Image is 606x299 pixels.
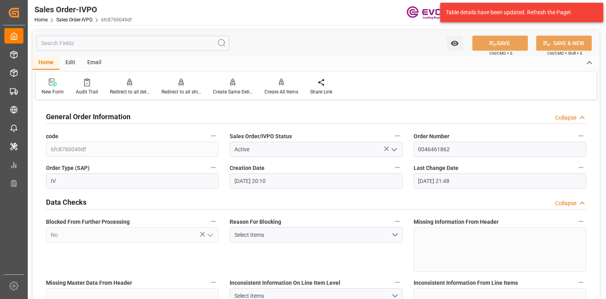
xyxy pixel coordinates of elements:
[407,6,458,20] img: Evonik-brand-mark-Deep-Purple-RGB.jpeg_1700498283.jpeg
[230,132,292,141] span: Sales Order/IVPO Status
[547,50,582,56] span: Ctrl/CMD + Shift + S
[414,132,449,141] span: Order Number
[59,56,81,70] div: Edit
[81,56,107,70] div: Email
[76,88,98,95] div: Audit Trail
[161,88,201,95] div: Redirect to all shipments
[392,162,403,173] button: Creation Date
[42,88,64,95] div: New Form
[204,229,216,241] button: open menu
[46,279,132,287] span: Missing Master Data From Header
[208,277,219,288] button: Missing Master Data From Header
[414,218,499,226] span: Missing Information From Header
[35,17,48,23] a: Home
[36,36,229,51] input: Search Fields
[392,131,403,141] button: Sales Order/IVPO Status
[230,173,402,189] input: MM-DD-YYYY HH:MM
[230,218,281,226] span: Reason For Blocking
[414,279,518,287] span: Inconsistent Information From Line Items
[576,131,586,141] button: Order Number
[447,36,463,51] button: open menu
[414,164,458,172] span: Last Change Date
[213,88,253,95] div: Create Same Delivery Date
[46,218,130,226] span: Blocked From Further Processing
[35,4,132,15] div: Sales Order-IVPO
[536,36,592,51] button: SAVE & NEW
[446,8,592,17] div: Table details have been updated. Refresh the Page!.
[230,227,402,242] button: open menu
[33,56,59,70] div: Home
[387,143,399,156] button: open menu
[110,88,150,95] div: Redirect to all deliveries
[392,277,403,288] button: Inconsistent Information On Line Item Level
[489,50,512,56] span: Ctrl/CMD + S
[208,162,219,173] button: Order Type (SAP)
[555,199,576,208] div: Collapse
[576,277,586,288] button: Inconsistent Information From Line Items
[46,164,90,172] span: Order Type (SAP)
[555,114,576,122] div: Collapse
[230,164,265,172] span: Creation Date
[208,131,219,141] button: code
[46,132,58,141] span: code
[230,279,340,287] span: Inconsistent Information On Line Item Level
[392,216,403,227] button: Reason For Blocking
[414,173,586,189] input: MM-DD-YYYY HH:MM
[56,17,92,23] a: Sales Order-IVPO
[310,88,332,95] div: Share Link
[46,111,130,122] h2: General Order Information
[472,36,528,51] button: SAVE
[576,162,586,173] button: Last Change Date
[234,231,391,239] div: Select Items
[208,216,219,227] button: Blocked From Further Processing
[576,216,586,227] button: Missing Information From Header
[46,197,86,208] h2: Data Checks
[265,88,298,95] div: Create All Items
